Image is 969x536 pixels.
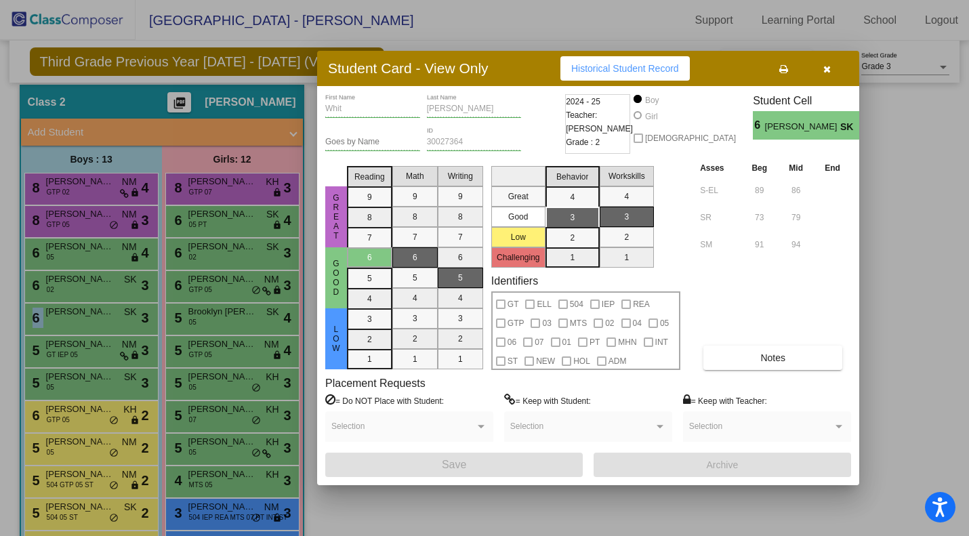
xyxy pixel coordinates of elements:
[508,315,524,331] span: GTP
[840,120,859,134] span: SK
[330,193,342,241] span: Great
[508,334,516,350] span: 06
[778,161,814,176] th: Mid
[814,161,851,176] th: End
[328,60,489,77] h3: Student Card - View Only
[753,94,871,107] h3: Student Cell
[859,117,871,133] span: 3
[605,315,614,331] span: 02
[537,296,551,312] span: ELL
[536,353,555,369] span: NEW
[442,459,466,470] span: Save
[645,130,736,146] span: [DEMOGRAPHIC_DATA]
[560,56,690,81] button: Historical Student Record
[644,110,658,123] div: Girl
[644,94,659,106] div: Boy
[633,315,642,331] span: 04
[504,394,591,407] label: = Keep with Student:
[427,138,522,147] input: Enter ID
[325,377,426,390] label: Placement Requests
[508,296,519,312] span: GT
[566,136,600,149] span: Grade : 2
[703,346,842,370] button: Notes
[753,117,764,133] span: 6
[760,352,785,363] span: Notes
[655,334,668,350] span: INT
[609,353,627,369] span: ADM
[633,296,650,312] span: REA
[535,334,543,350] span: 07
[590,334,600,350] span: PT
[700,180,737,201] input: assessment
[325,138,420,147] input: goes by name
[566,95,600,108] span: 2024 - 25
[562,334,571,350] span: 01
[683,394,767,407] label: = Keep with Teacher:
[700,207,737,228] input: assessment
[570,296,583,312] span: 504
[700,234,737,255] input: assessment
[697,161,741,176] th: Asses
[325,453,583,477] button: Save
[542,315,551,331] span: 03
[765,120,840,134] span: [PERSON_NAME]
[325,394,444,407] label: = Do NOT Place with Student:
[573,353,590,369] span: HOL
[741,161,778,176] th: Beg
[491,274,538,287] label: Identifiers
[508,353,518,369] span: ST
[707,459,739,470] span: Archive
[330,325,342,353] span: Low
[571,63,679,74] span: Historical Student Record
[594,453,851,477] button: Archive
[566,108,633,136] span: Teacher: [PERSON_NAME]
[602,296,615,312] span: IEP
[660,315,669,331] span: 05
[570,315,587,331] span: MTS
[330,259,342,297] span: Good
[618,334,636,350] span: MHN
